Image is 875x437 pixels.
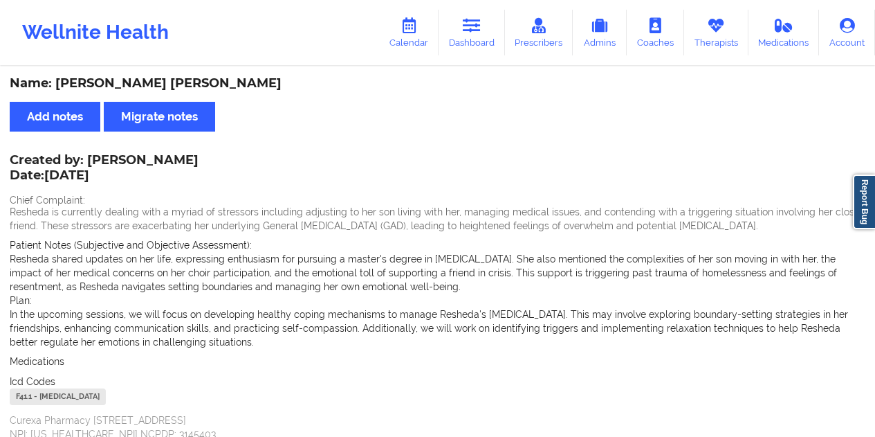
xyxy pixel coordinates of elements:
p: Resheda is currently dealing with a myriad of stressors including adjusting to her son living wit... [10,205,865,233]
div: Name: [PERSON_NAME] [PERSON_NAME] [10,75,865,91]
a: Dashboard [439,10,505,55]
a: Admins [573,10,627,55]
span: Chief Complaint: [10,195,85,206]
div: Created by: [PERSON_NAME] [10,153,199,185]
div: F41.1 - [MEDICAL_DATA] [10,389,106,405]
a: Account [819,10,875,55]
a: Prescribers [505,10,573,55]
span: Patient Notes (Subjective and Objective Assessment): [10,240,252,251]
p: Resheda shared updates on her life, expressing enthusiasm for pursuing a master's degree in [MEDI... [10,252,865,294]
button: Migrate notes [104,102,215,132]
a: Medications [748,10,820,55]
span: Medications [10,356,64,367]
p: In the upcoming sessions, we will focus on developing healthy coping mechanisms to manage Resheda... [10,307,865,349]
span: Icd Codes [10,376,55,387]
a: Therapists [684,10,748,55]
span: Plan: [10,295,32,306]
a: Calendar [379,10,439,55]
p: Date: [DATE] [10,167,199,185]
a: Coaches [627,10,684,55]
button: Add notes [10,102,100,132]
a: Report Bug [853,175,875,229]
